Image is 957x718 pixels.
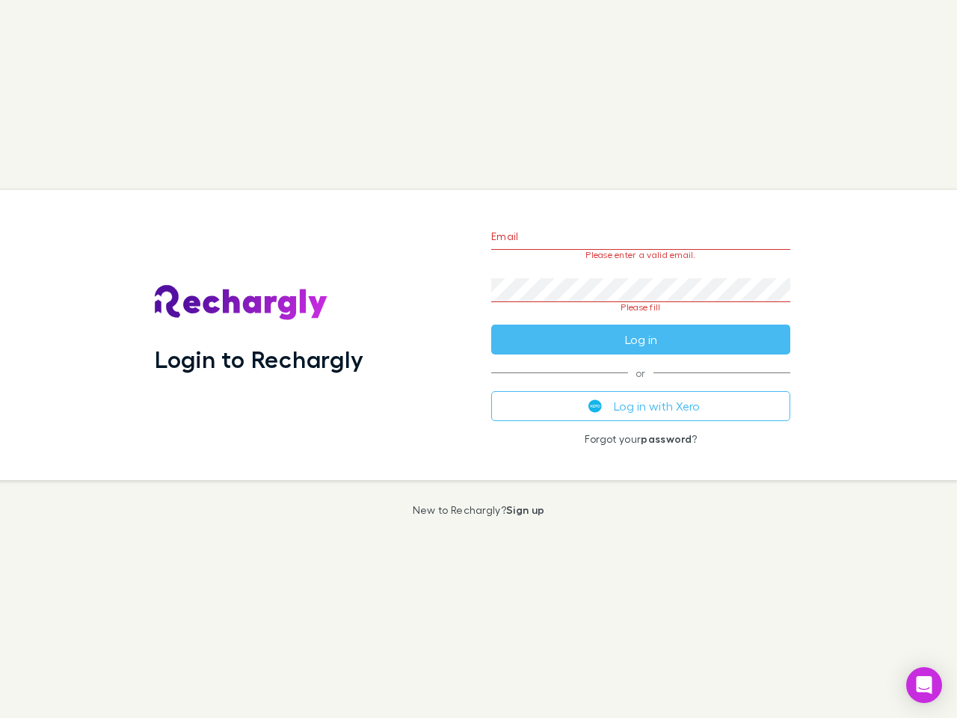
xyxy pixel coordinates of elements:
p: Forgot your ? [491,433,790,445]
a: password [641,432,692,445]
a: Sign up [506,503,544,516]
h1: Login to Rechargly [155,345,363,373]
button: Log in with Xero [491,391,790,421]
button: Log in [491,325,790,355]
span: or [491,372,790,373]
img: Rechargly's Logo [155,285,328,321]
img: Xero's logo [588,399,602,413]
p: Please enter a valid email. [491,250,790,260]
p: Please fill [491,302,790,313]
p: New to Rechargly? [413,504,545,516]
div: Open Intercom Messenger [906,667,942,703]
